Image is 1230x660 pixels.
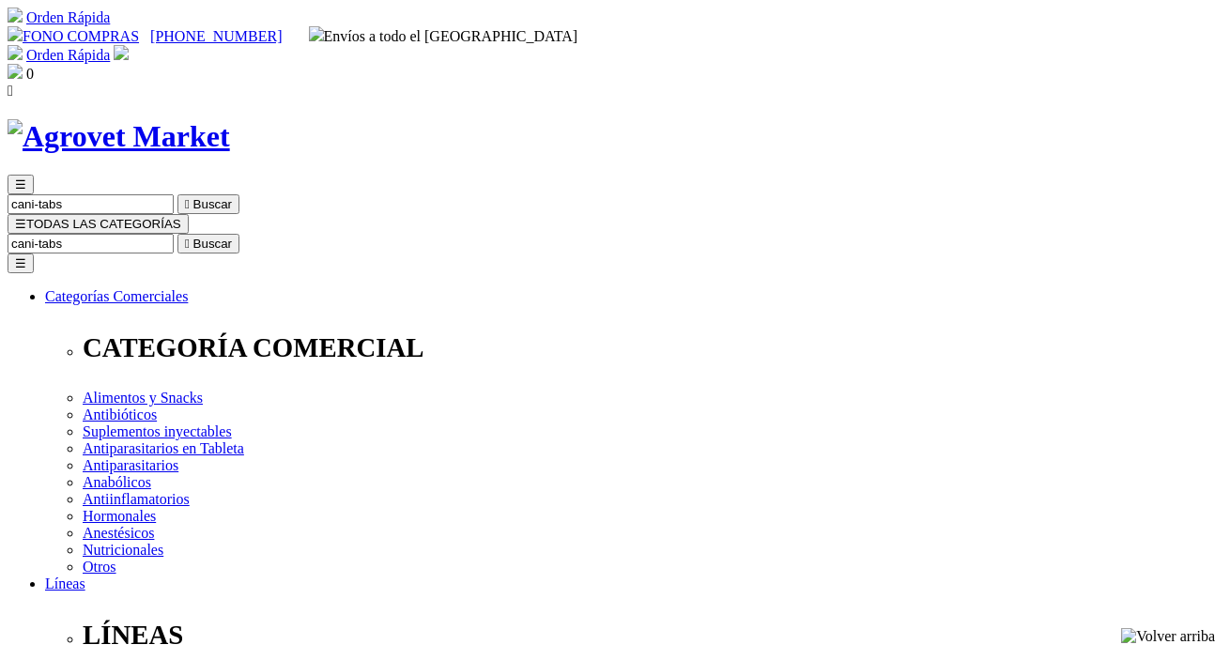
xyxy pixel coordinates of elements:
a: [PHONE_NUMBER] [150,28,282,44]
input: Buscar [8,234,174,253]
a: Antiparasitarios en Tableta [83,440,244,456]
a: Acceda a su cuenta de cliente [114,47,129,63]
img: delivery-truck.svg [309,26,324,41]
span: 0 [26,66,34,82]
img: shopping-bag.svg [8,64,23,79]
a: Nutricionales [83,542,163,558]
a: Antiinflamatorios [83,491,190,507]
span: Buscar [193,197,232,211]
img: shopping-cart.svg [8,45,23,60]
a: Hormonales [83,508,156,524]
button:  Buscar [177,194,239,214]
img: phone.svg [8,26,23,41]
img: user.svg [114,45,129,60]
a: Antibióticos [83,407,157,422]
a: Antiparasitarios [83,457,178,473]
button: ☰ [8,175,34,194]
img: Volver arriba [1121,628,1215,645]
i:  [185,237,190,251]
a: FONO COMPRAS [8,28,139,44]
a: Orden Rápida [26,47,110,63]
a: Categorías Comerciales [45,288,188,304]
button:  Buscar [177,234,239,253]
a: Líneas [45,576,85,591]
span: Buscar [193,237,232,251]
img: shopping-cart.svg [8,8,23,23]
button: ☰TODAS LAS CATEGORÍAS [8,214,189,234]
span: ☰ [15,177,26,192]
a: Alimentos y Snacks [83,390,203,406]
span: Envíos a todo el [GEOGRAPHIC_DATA] [309,28,578,44]
button: ☰ [8,253,34,273]
i:  [185,197,190,211]
input: Buscar [8,194,174,214]
img: Agrovet Market [8,119,230,154]
i:  [8,83,13,99]
span: ☰ [15,217,26,231]
p: CATEGORÍA COMERCIAL [83,332,1222,363]
a: Anabólicos [83,474,151,490]
p: LÍNEAS [83,620,1222,651]
a: Otros [83,559,116,575]
a: Orden Rápida [26,9,110,25]
a: Anestésicos [83,525,154,541]
a: Suplementos inyectables [83,423,232,439]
